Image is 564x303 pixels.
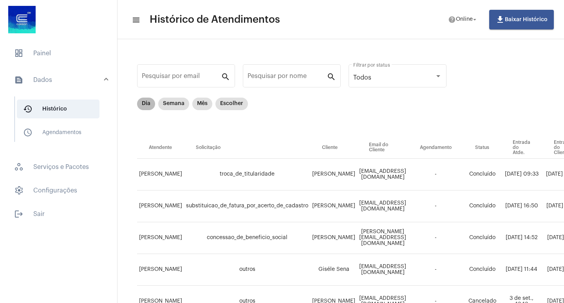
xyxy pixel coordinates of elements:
[6,4,38,35] img: d4669ae0-8c07-2337-4f67-34b0df7f5ae4.jpeg
[310,191,357,222] td: [PERSON_NAME]
[248,74,327,81] input: Pesquisar por nome
[137,222,184,254] td: [PERSON_NAME]
[463,159,501,191] td: Concluído
[471,16,478,23] mat-icon: arrow_drop_down
[443,12,483,27] button: Online
[207,235,287,240] span: concessao_de_beneficio_social
[408,159,463,191] td: -
[501,222,542,254] td: [DATE] 14:52
[239,267,255,272] span: outros
[310,222,357,254] td: [PERSON_NAME]
[17,123,99,142] span: Agendamentos
[310,159,357,191] td: [PERSON_NAME]
[150,13,280,26] span: Histórico de Atendimentos
[137,254,184,286] td: [PERSON_NAME]
[501,191,542,222] td: [DATE] 16:50
[184,137,310,159] th: Solicitação
[192,98,212,110] mat-chip: Mês
[408,137,463,159] th: Agendamento
[357,254,408,286] td: [EMAIL_ADDRESS][DOMAIN_NAME]
[14,209,23,219] mat-icon: sidenav icon
[357,191,408,222] td: [EMAIL_ADDRESS][DOMAIN_NAME]
[14,186,23,195] span: sidenav icon
[14,75,105,85] mat-panel-title: Dados
[8,205,109,223] span: Sair
[17,100,99,118] span: Histórico
[5,67,117,93] mat-expansion-panel-header: sidenav iconDados
[14,49,23,58] span: sidenav icon
[463,191,501,222] td: Concluído
[215,98,248,110] mat-chip: Escolher
[14,75,23,85] mat-icon: sidenav icon
[357,222,408,254] td: [PERSON_NAME][EMAIL_ADDRESS][DOMAIN_NAME]
[448,16,456,24] mat-icon: help
[186,203,308,209] span: substituicao_de_fatura_por_acerto_de_cadastro
[5,93,117,153] div: sidenav iconDados
[158,98,189,110] mat-chip: Semana
[23,128,33,137] mat-icon: sidenav icon
[8,158,109,176] span: Serviços e Pacotes
[137,137,184,159] th: Atendente
[501,159,542,191] td: [DATE] 09:33
[489,10,554,29] button: Baixar Histórico
[357,137,408,159] th: Email do Cliente
[408,191,463,222] td: -
[501,137,542,159] th: Entrada do Atde.
[357,159,408,191] td: [EMAIL_ADDRESS][DOMAIN_NAME]
[14,162,23,172] span: sidenav icon
[8,181,109,200] span: Configurações
[310,137,357,159] th: Cliente
[456,17,473,22] span: Online
[220,171,275,177] span: troca_de_titularidade
[501,254,542,286] td: [DATE] 11:44
[132,15,139,25] mat-icon: sidenav icon
[408,254,463,286] td: -
[495,15,505,24] mat-icon: file_download
[221,72,230,81] mat-icon: search
[23,104,33,114] mat-icon: sidenav icon
[137,191,184,222] td: [PERSON_NAME]
[310,254,357,286] td: Giséle Sena
[142,74,221,81] input: Pesquisar por email
[137,98,155,110] mat-chip: Dia
[327,72,336,81] mat-icon: search
[137,159,184,191] td: [PERSON_NAME]
[463,137,501,159] th: Status
[8,44,109,63] span: Painel
[408,222,463,254] td: -
[463,222,501,254] td: Concluído
[463,254,501,286] td: Concluído
[495,17,548,22] span: Baixar Histórico
[353,74,371,81] span: Todos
